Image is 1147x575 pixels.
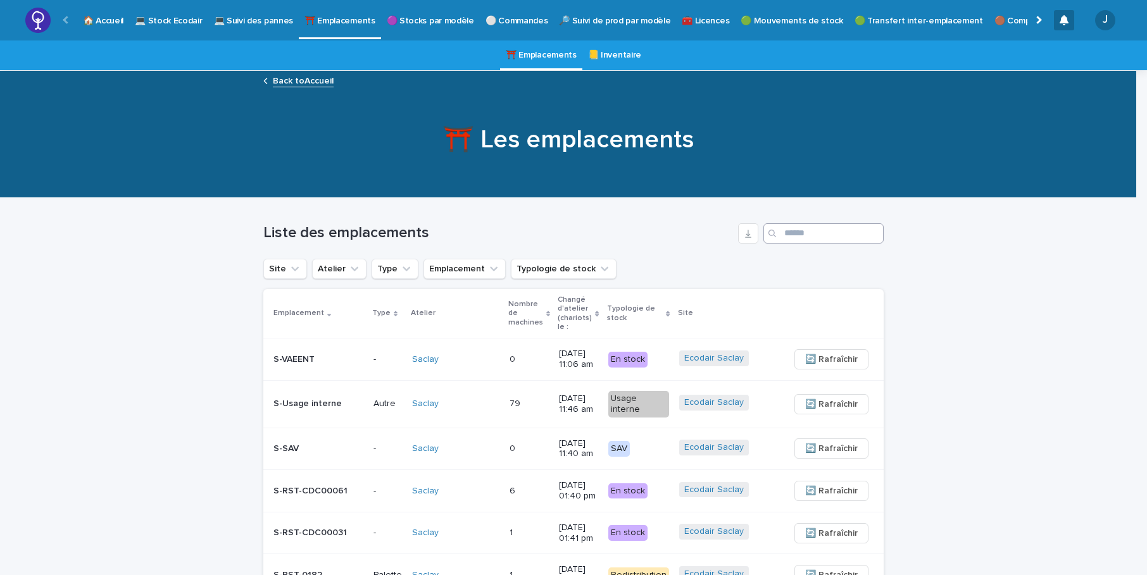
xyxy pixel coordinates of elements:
a: Ecodair Saclay [684,397,744,408]
input: Search [763,223,884,244]
a: Saclay [412,399,439,409]
p: Atelier [411,306,436,320]
button: 🔄 Rafraîchir [794,349,868,369]
button: Type [372,259,418,279]
p: - [373,486,402,497]
p: Emplacement [273,306,324,320]
p: 79 [510,396,523,409]
button: Emplacement [423,259,506,279]
p: Typologie de stock [607,302,663,325]
tr: S-RST-CDC00031-Saclay 11 [DATE] 01:41 pmEn stockEcodair Saclay 🔄 Rafraîchir [263,512,889,554]
p: [DATE] 01:40 pm [559,480,598,502]
p: Changé d'atelier (chariots) le : [558,293,592,335]
a: Back toAccueil [273,73,334,87]
tr: S-SAV-Saclay 00 [DATE] 11:40 amSAVEcodair Saclay 🔄 Rafraîchir [263,428,889,470]
p: - [373,528,402,538]
a: Saclay [412,443,439,454]
button: 🔄 Rafraîchir [794,394,868,414]
span: 🔄 Rafraîchir [805,442,858,455]
span: 🔄 Rafraîchir [805,527,858,540]
a: Ecodair Saclay [684,442,744,453]
p: [DATE] 01:41 pm [559,522,598,544]
div: SAV [608,441,630,457]
img: JzSyWMYZRrOrwMBeQwjA [25,8,51,33]
p: Autre [373,399,402,409]
p: - [373,354,402,365]
p: 0 [510,441,518,454]
span: 🔄 Rafraîchir [805,398,858,411]
a: ⛩️ Emplacements [506,40,577,70]
p: - [373,443,402,454]
p: 0 [510,352,518,365]
h1: ⛩️ Les emplacements [258,125,879,155]
button: 🔄 Rafraîchir [794,481,868,501]
a: Saclay [412,528,439,538]
span: 🔄 Rafraîchir [805,485,858,497]
tr: S-RST-CDC00061-Saclay 66 [DATE] 01:40 pmEn stockEcodair Saclay 🔄 Rafraîchir [263,470,889,512]
div: Usage interne [608,391,669,417]
p: S-RST-CDC00061 [273,486,363,497]
p: [DATE] 11:06 am [559,349,598,370]
p: S-SAV [273,443,363,454]
button: 🔄 Rafraîchir [794,523,868,543]
div: J [1095,10,1115,30]
div: En stock [608,352,648,368]
div: En stock [608,525,648,541]
p: [DATE] 11:40 am [559,438,598,460]
p: Site [678,306,693,320]
div: En stock [608,483,648,499]
a: Saclay [412,486,439,497]
p: 1 [510,525,515,538]
button: Typologie de stock [511,259,617,279]
p: S-VAEENT [273,354,363,365]
p: Type [372,306,391,320]
p: S-Usage interne [273,399,363,409]
button: 🔄 Rafraîchir [794,438,868,459]
a: Saclay [412,354,439,365]
h1: Liste des emplacements [263,224,733,242]
tr: S-VAEENT-Saclay 00 [DATE] 11:06 amEn stockEcodair Saclay 🔄 Rafraîchir [263,338,889,381]
a: Ecodair Saclay [684,526,744,537]
button: Site [263,259,307,279]
p: [DATE] 11:46 am [559,393,598,415]
a: Ecodair Saclay [684,353,744,364]
tr: S-Usage interneAutreSaclay 7979 [DATE] 11:46 amUsage interneEcodair Saclay 🔄 Rafraîchir [263,380,889,428]
p: 6 [510,483,518,497]
a: Ecodair Saclay [684,485,744,495]
span: 🔄 Rafraîchir [805,353,858,366]
p: S-RST-CDC00031 [273,528,363,538]
a: 📒 Inventaire [588,40,641,70]
p: Nombre de machines [508,297,543,330]
button: Atelier [312,259,367,279]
